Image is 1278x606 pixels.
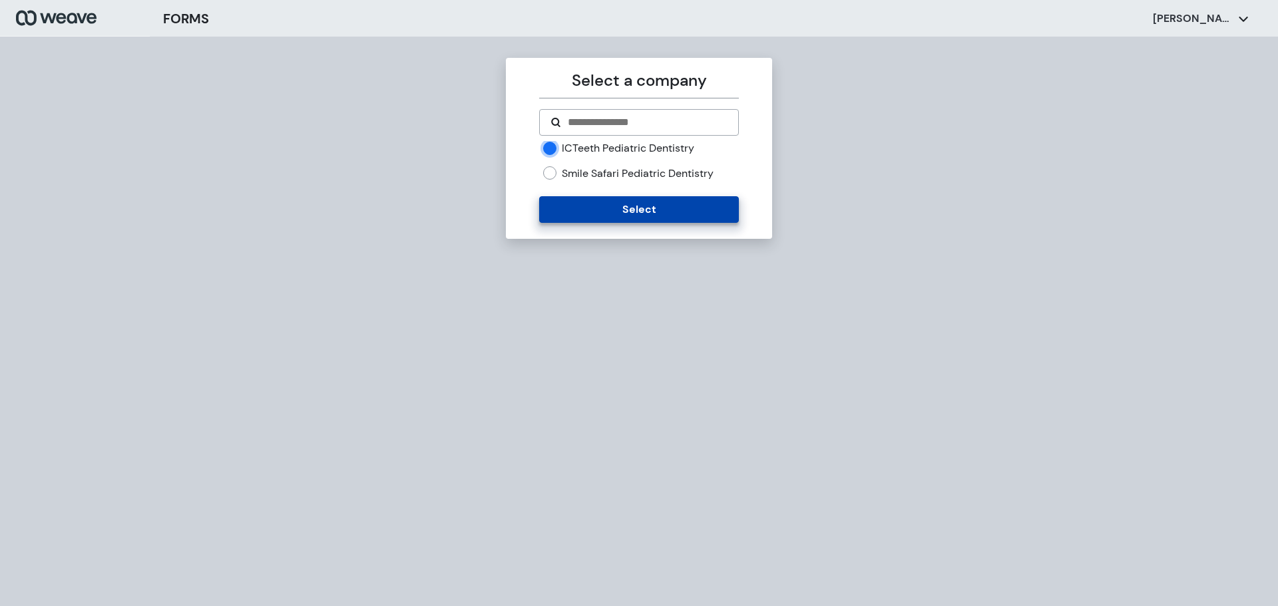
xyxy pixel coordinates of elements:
label: ICTeeth Pediatric Dentistry [562,141,694,156]
h3: FORMS [163,9,209,29]
label: Smile Safari Pediatric Dentistry [562,166,714,181]
input: Search [566,114,727,130]
button: Select [539,196,738,223]
p: Select a company [539,69,738,92]
p: [PERSON_NAME] [1153,11,1233,26]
